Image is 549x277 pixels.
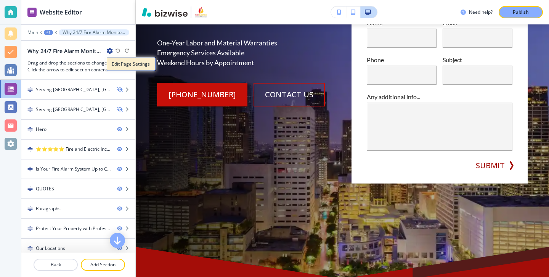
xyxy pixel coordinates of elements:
div: DragParagraphs [21,199,135,218]
p: Subject [443,55,512,64]
div: Drag⭐⭐⭐⭐⭐ Fire and Electric Inc exceeded my expectations with their exit sign installation servic... [21,140,135,159]
div: DragOur Locations [21,239,135,258]
div: Hero [36,126,47,133]
p: One-Year Labor and Material Warranties [157,38,333,48]
div: DragServing [GEOGRAPHIC_DATA], [GEOGRAPHIC_DATA] and the Bay Area For the most prompt assistance,... [21,80,135,99]
div: DragServing [GEOGRAPHIC_DATA], [GEOGRAPHIC_DATA] and the Bay AreaEmail: [EMAIL_ADDRESS] [21,100,135,119]
button: Main [27,30,38,35]
div: Is Your Fire Alarm System Up to Code? Heres How to Check [36,166,111,172]
img: Drag [27,127,33,132]
p: Back [34,261,77,268]
button: contact us [254,83,325,106]
img: Drag [27,206,33,211]
button: +1 [44,30,53,35]
p: Weekend Hours by Appointment [157,58,333,68]
div: Serving San Francisco County, CA and the Bay AreaEmail: fireandelectric8@gmail.com-1 [36,106,111,113]
a: [PHONE_NUMBER] [157,83,247,106]
button: Back [34,259,78,271]
h2: Why 24/7 Fire Alarm Monitoring Is a Must for Bay Area Businesses [27,47,104,55]
p: Publish [513,9,529,16]
img: Drag [27,107,33,112]
img: editor icon [27,8,37,17]
h3: Need help? [469,9,493,16]
p: Phone [367,55,437,64]
button: SUBMIT [476,160,505,171]
img: Your Logo [194,6,208,18]
img: Drag [27,226,33,231]
img: Drag [27,246,33,251]
div: Our Locations [36,245,65,252]
h2: Website Editor [40,8,82,17]
button: Why 24/7 Fire Alarm Monitoring Is a Must for Bay Area Businesses [59,29,129,35]
p: Add Section [82,261,124,268]
div: ⭐⭐⭐⭐⭐ Fire and Electric Inc exceeded my expectations with their exit sign installation service. T... [36,146,111,153]
img: Bizwise Logo [142,8,188,17]
img: Drag [27,87,33,92]
button: Edit Page Settings [107,57,156,71]
div: QUOTES [36,185,54,192]
p: Why 24/7 Fire Alarm Monitoring Is a Must for Bay Area Businesses [63,30,125,35]
h3: Drag and drop the sections to change the order. Click the arrow to edit section content. [27,60,129,73]
div: Paragraphs [36,205,61,212]
button: Publish [499,6,543,18]
div: DragProtect Your Property with Professional Inspections [21,219,135,238]
p: Any additional info... [367,92,512,101]
div: DragHero [21,120,135,139]
img: Drag [27,147,33,152]
div: DragIs Your Fire Alarm System Up to Code? Heres How to Check [21,159,135,179]
div: Protect Your Property with Professional Inspections [36,225,111,232]
p: Edit Page Settings [112,61,151,68]
img: Drag [27,186,33,192]
button: Add Section [81,259,125,271]
p: Emergency Services Available [157,48,333,58]
img: Drag [27,166,33,172]
div: DragQUOTES [21,179,135,198]
div: Serving San Francisco County, CA and the Bay Area For the most prompt assistance, please call or ... [36,86,111,93]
